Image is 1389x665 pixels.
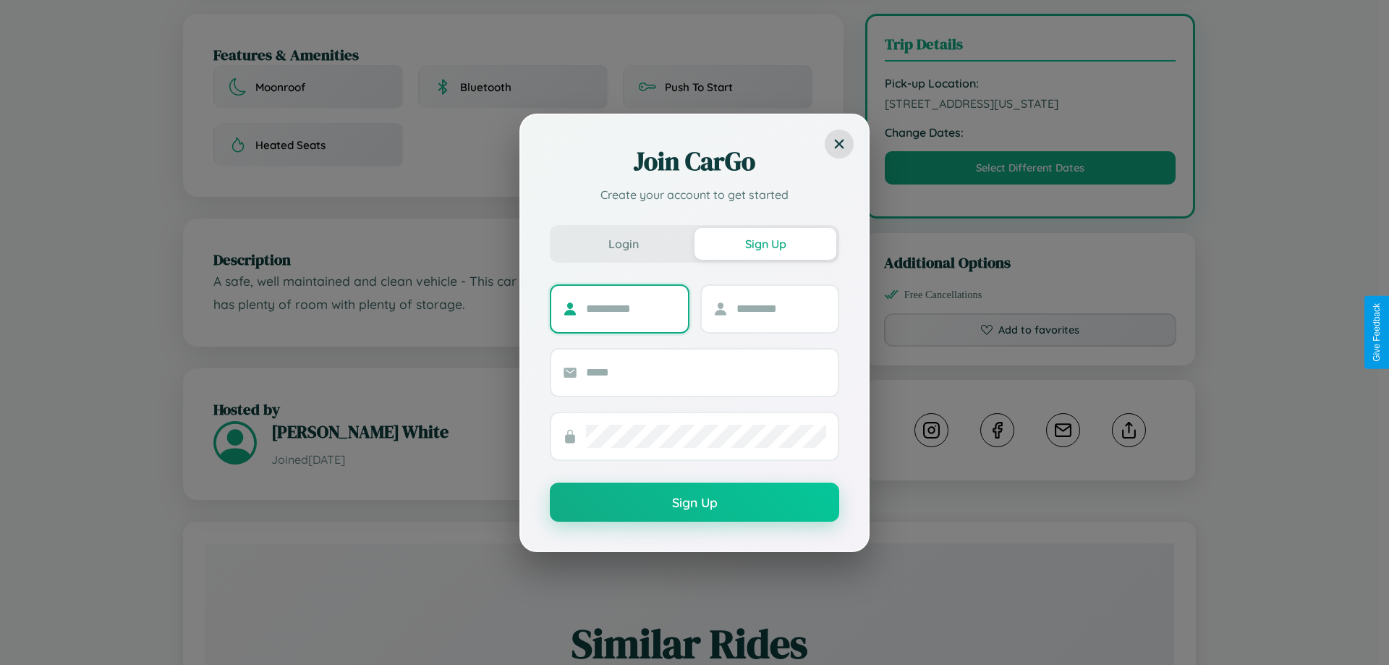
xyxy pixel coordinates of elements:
div: Give Feedback [1372,303,1382,362]
button: Sign Up [694,228,836,260]
button: Sign Up [550,483,839,522]
h2: Join CarGo [550,144,839,179]
button: Login [553,228,694,260]
p: Create your account to get started [550,186,839,203]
